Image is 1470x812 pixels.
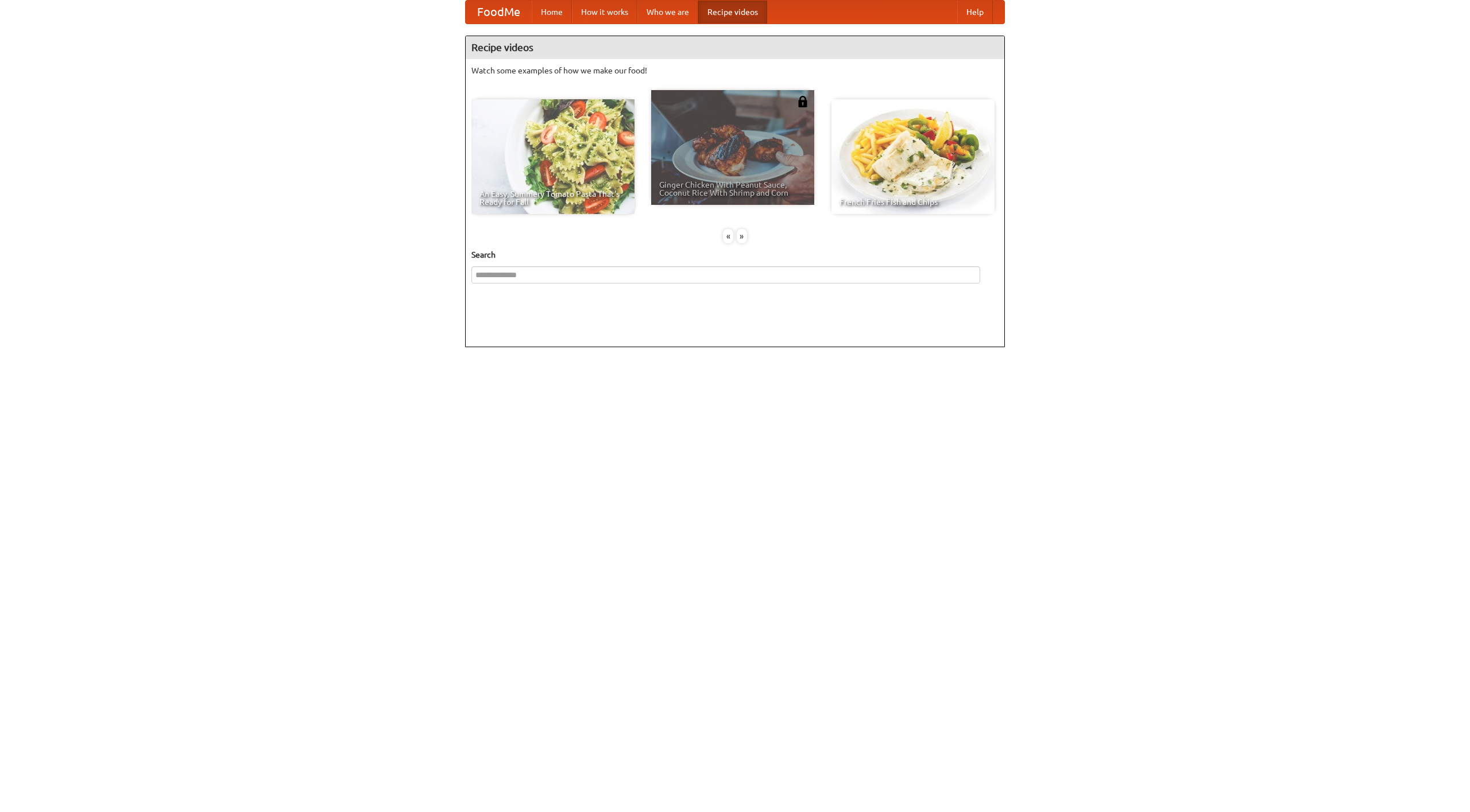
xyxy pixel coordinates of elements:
[479,190,626,206] span: An Easy, Summery Tomato Pasta That's Ready for Fall
[957,1,993,24] a: Help
[471,99,635,214] a: An Easy, Summery Tomato Pasta That's Ready for Fall
[466,36,1004,59] h4: Recipe videos
[471,65,999,76] p: Watch some examples of how we make our food!
[637,1,698,24] a: Who we are
[840,198,987,206] span: French Fries Fish and Chips
[698,1,767,24] a: Recipe videos
[572,1,637,24] a: How it works
[471,249,999,261] h5: Search
[466,1,532,24] a: FoodMe
[831,99,995,214] a: French Fries Fish and Chips
[737,229,747,243] div: »
[532,1,572,24] a: Home
[723,229,733,243] div: «
[797,96,808,107] img: 483408.png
